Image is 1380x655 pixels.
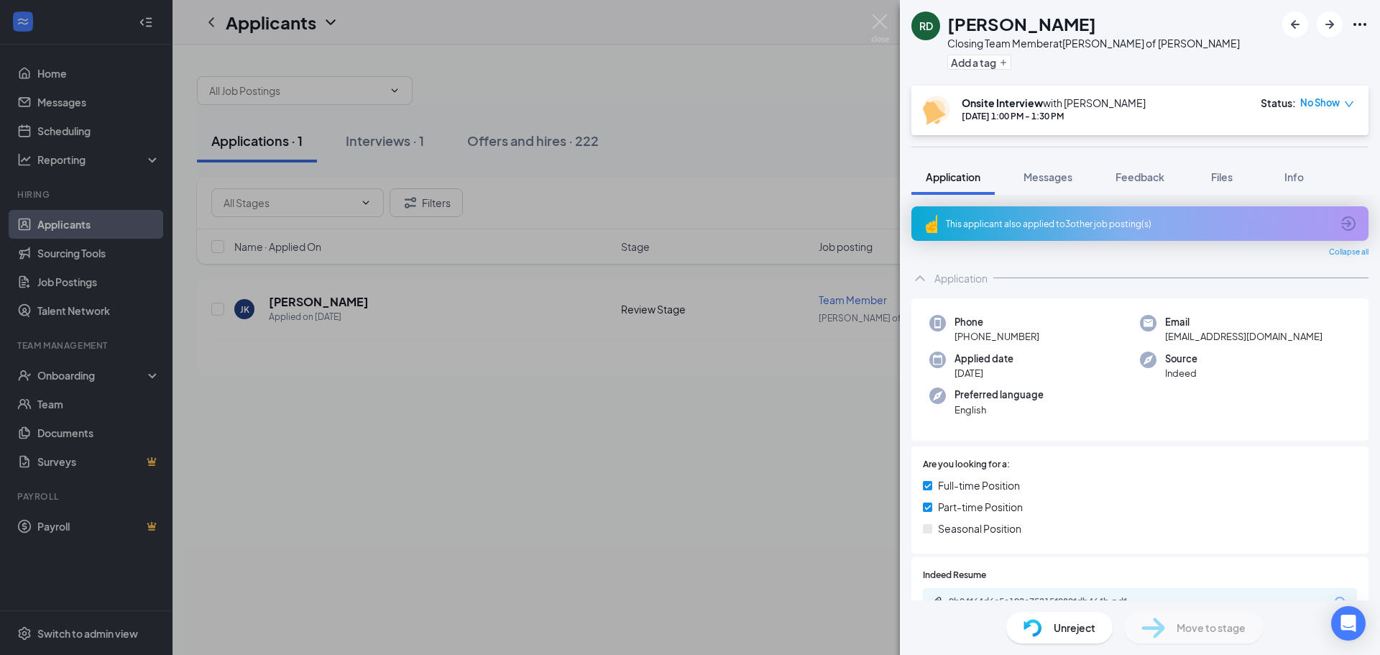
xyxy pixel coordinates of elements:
[919,19,933,33] div: RD
[911,270,929,287] svg: ChevronUp
[926,170,980,183] span: Application
[938,499,1023,515] span: Part-time Position
[1344,99,1354,109] span: down
[1340,215,1357,232] svg: ArrowCircle
[1023,170,1072,183] span: Messages
[938,521,1021,536] span: Seasonal Position
[1317,12,1343,37] button: ArrowRight
[1165,352,1197,366] span: Source
[962,96,1043,109] b: Onsite Interview
[954,352,1013,366] span: Applied date
[923,569,986,582] span: Indeed Resume
[1287,16,1304,33] svg: ArrowLeftNew
[1329,247,1368,258] span: Collapse all
[1282,12,1308,37] button: ArrowLeftNew
[1321,16,1338,33] svg: ArrowRight
[931,596,1164,610] a: Paperclip9b04f64d6e5a192e75215f080fdb464b.pdf
[962,96,1146,110] div: with [PERSON_NAME]
[999,58,1008,67] svg: Plus
[962,110,1146,122] div: [DATE] 1:00 PM - 1:30 PM
[949,596,1150,608] div: 9b04f64d6e5a192e75215f080fdb464b.pdf
[946,218,1331,230] div: This applicant also applied to 3 other job posting(s)
[954,388,1044,402] span: Preferred language
[934,271,988,285] div: Application
[1284,170,1304,183] span: Info
[954,366,1013,380] span: [DATE]
[947,36,1240,50] div: Closing Team Member at [PERSON_NAME] of [PERSON_NAME]
[954,329,1039,344] span: [PHONE_NUMBER]
[1165,366,1197,380] span: Indeed
[938,477,1020,493] span: Full-time Position
[1177,620,1246,636] span: Move to stage
[1054,620,1095,636] span: Unreject
[947,55,1011,70] button: PlusAdd a tag
[1300,96,1340,110] span: No Show
[1261,96,1296,110] div: Status :
[1115,170,1164,183] span: Feedback
[1211,170,1233,183] span: Files
[1331,595,1348,612] svg: Download
[923,458,1010,472] span: Are you looking for a:
[1165,315,1322,329] span: Email
[954,403,1044,417] span: English
[1331,606,1366,641] div: Open Intercom Messenger
[954,315,1039,329] span: Phone
[931,596,943,608] svg: Paperclip
[1351,16,1368,33] svg: Ellipses
[947,12,1096,36] h1: [PERSON_NAME]
[1165,329,1322,344] span: [EMAIL_ADDRESS][DOMAIN_NAME]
